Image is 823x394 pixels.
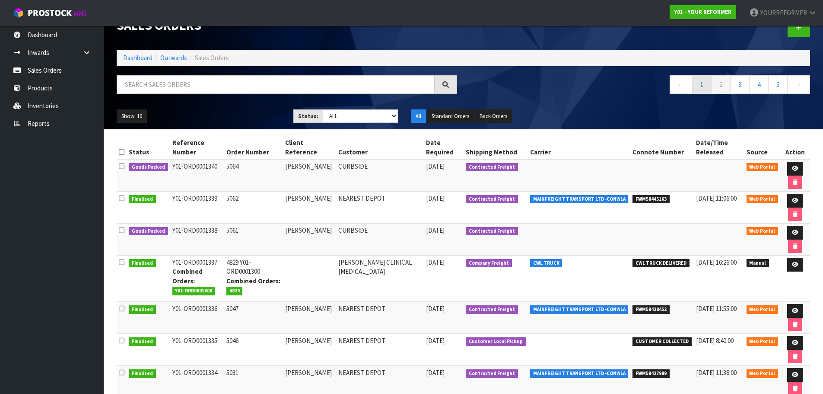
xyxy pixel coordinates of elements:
td: [PERSON_NAME] [283,302,336,334]
td: [PERSON_NAME] [283,159,336,192]
span: [DATE] [426,226,445,234]
span: [DATE] [426,162,445,170]
span: Web Portal [747,337,779,346]
td: Y01-ORD0001336 [170,302,224,334]
td: CURBSIDE [336,224,424,256]
span: [DATE] [426,368,445,377]
span: Customer Local Pickup [466,337,526,346]
th: Status [127,136,170,159]
th: Reference Number [170,136,224,159]
th: Order Number [224,136,283,159]
span: Goods Packed [129,227,168,236]
button: Show: 10 [117,109,147,123]
td: 5047 [224,302,283,334]
span: 4829 [226,287,243,295]
td: Y01-ORD0001338 [170,224,224,256]
td: 4829 Y01-ORD0001300 [224,256,283,302]
th: Action [780,136,810,159]
span: [DATE] [426,304,445,313]
a: ← [670,75,693,94]
span: YOURREFORMER [760,9,807,17]
span: [DATE] 16:26:00 [696,258,737,266]
span: MAINFREIGHT TRANSPORT LTD -CONWLA [530,369,629,378]
td: 5046 [224,334,283,366]
span: CWL TRUCK DELIVERED [632,259,690,268]
input: Search sales orders [117,75,435,94]
td: NEAREST DEPOT [336,334,424,366]
small: WMS [73,10,87,18]
a: 1 [692,75,712,94]
th: Source [744,136,781,159]
span: Company Freight [466,259,512,268]
span: [DATE] [426,194,445,202]
button: All [411,109,426,123]
strong: Y01 - YOUR REFORMER [674,8,731,16]
span: Web Portal [747,195,779,204]
span: Web Portal [747,227,779,236]
td: [PERSON_NAME] [283,192,336,224]
td: NEAREST DEPOT [336,302,424,334]
th: Customer [336,136,424,159]
td: [PERSON_NAME] CLINICAL [MEDICAL_DATA] [336,256,424,302]
span: MAINFREIGHT TRANSPORT LTD -CONWLA [530,305,629,314]
span: [DATE] 8:40:00 [696,336,734,345]
span: CWL TRUCK [530,259,562,268]
span: Y01-ORD0001300 [172,287,216,295]
span: Finalised [129,337,156,346]
span: Finalised [129,259,156,268]
a: 5 [768,75,788,94]
span: [DATE] 11:06:00 [696,194,737,202]
td: 5062 [224,192,283,224]
td: Y01-ORD0001337 [170,256,224,302]
td: 5061 [224,224,283,256]
a: Outwards [160,54,187,62]
a: 3 [730,75,750,94]
span: FWM58428452 [632,305,670,314]
span: Contracted Freight [466,227,518,236]
h1: Sales Orders [117,18,457,32]
strong: Combined Orders: [226,277,280,285]
button: Standard Orders [427,109,474,123]
td: CURBSIDE [336,159,424,192]
nav: Page navigation [470,75,810,96]
td: Y01-ORD0001335 [170,334,224,366]
img: cube-alt.png [13,7,24,18]
a: → [787,75,810,94]
td: [PERSON_NAME] [283,224,336,256]
span: Sales Orders [195,54,229,62]
span: Finalised [129,305,156,314]
span: [DATE] [426,336,445,345]
th: Carrier [528,136,631,159]
span: Goods Packed [129,163,168,172]
span: ProStock [28,7,72,19]
span: Contracted Freight [466,305,518,314]
span: [DATE] 11:38:00 [696,368,737,377]
span: Web Portal [747,305,779,314]
th: Shipping Method [464,136,528,159]
span: FWM58427989 [632,369,670,378]
span: Contracted Freight [466,369,518,378]
a: 2 [711,75,731,94]
th: Client Reference [283,136,336,159]
td: Y01-ORD0001339 [170,192,224,224]
a: Dashboard [123,54,153,62]
span: MAINFREIGHT TRANSPORT LTD -CONWLA [530,195,629,204]
a: 4 [749,75,769,94]
span: CUSTOMER COLLECTED [632,337,692,346]
td: Y01-ORD0001340 [170,159,224,192]
td: NEAREST DEPOT [336,192,424,224]
th: Connote Number [630,136,694,159]
strong: Combined Orders: [172,267,203,285]
span: [DATE] 11:55:00 [696,304,737,313]
span: Manual [747,259,769,268]
span: Finalised [129,195,156,204]
button: Back Orders [475,109,512,123]
span: Contracted Freight [466,163,518,172]
th: Date Required [424,136,464,159]
span: Contracted Freight [466,195,518,204]
strong: Status: [298,112,318,120]
span: [DATE] [426,258,445,266]
td: [PERSON_NAME] [283,334,336,366]
span: FWM58445163 [632,195,670,204]
span: Web Portal [747,369,779,378]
